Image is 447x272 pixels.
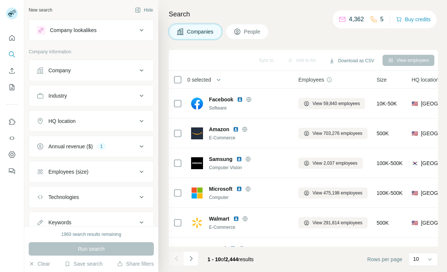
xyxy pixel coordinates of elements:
span: View 2,037 employees [313,160,358,167]
div: E-Commerce [209,135,289,141]
span: Amazon [209,126,229,133]
button: My lists [6,80,18,94]
button: Annual revenue ($)1 [29,137,153,155]
div: Industry [48,92,67,99]
div: Technologies [48,193,79,201]
button: View 475,198 employees [298,187,368,199]
span: View 475,198 employees [313,190,362,196]
img: Logo of Samsung [191,157,203,169]
span: Employees [298,76,324,83]
span: Rows per page [367,256,402,263]
img: Logo of PayPal [191,247,203,259]
div: Company [48,67,71,74]
div: 1960 search results remaining [61,231,121,238]
button: Technologies [29,188,153,206]
span: 10K-50K [377,100,397,107]
button: Industry [29,87,153,105]
span: View 59,840 employees [313,100,360,107]
div: Company lookalikes [50,26,96,34]
div: Annual revenue ($) [48,143,93,150]
button: Search [6,48,18,61]
button: Employees (size) [29,163,153,181]
span: 100K-500K [377,159,403,167]
button: View 703,276 employees [298,128,368,139]
div: New search [29,7,52,13]
img: LinkedIn logo [236,156,242,162]
div: 1 [97,143,106,150]
div: E-Commerce [209,224,289,231]
button: Company [29,61,153,79]
span: 100K-500K [377,189,403,197]
button: Navigate to next page [184,251,199,266]
div: Employees (size) [48,168,88,175]
span: 500K [377,130,389,137]
div: Computer [209,194,289,201]
img: Logo of Facebook [191,98,203,110]
button: Clear [29,260,50,268]
button: View 291,814 employees [298,217,368,228]
span: 🇺🇸 [412,189,418,197]
span: 1 - 10 [207,256,221,262]
div: Keywords [48,219,71,226]
span: Walmart [209,215,229,222]
span: of [221,256,225,262]
button: Share filters [117,260,154,268]
span: View 703,276 employees [313,130,362,137]
img: Logo of Walmart [191,217,203,229]
span: Samsung [209,155,232,163]
span: Size [377,76,387,83]
button: View 2,037 employees [298,158,363,169]
button: Quick start [6,31,18,45]
span: 2,444 [225,256,238,262]
span: 500K [377,219,389,227]
button: Enrich CSV [6,64,18,78]
span: People [244,28,261,35]
span: View 291,814 employees [313,219,362,226]
span: 🇰🇷 [412,159,418,167]
button: Use Surfe API [6,132,18,145]
span: Facebook [209,96,233,103]
button: Keywords [29,214,153,231]
p: 10 [413,255,419,263]
span: 0 selected [187,76,211,83]
div: HQ location [48,117,76,125]
span: HQ location [412,76,439,83]
button: Download as CSV [324,55,379,66]
img: LinkedIn logo [237,97,243,102]
button: Save search [64,260,102,268]
img: Logo of Microsoft [191,187,203,199]
h4: Search [169,9,438,19]
img: LinkedIn logo [230,246,236,252]
div: Software [209,105,289,111]
span: 🇺🇸 [412,130,418,137]
img: Logo of Amazon [191,127,203,139]
button: Dashboard [6,148,18,161]
img: LinkedIn logo [233,216,239,222]
span: Microsoft [209,185,232,193]
img: LinkedIn logo [236,186,242,192]
span: Companies [187,28,214,35]
span: 🇺🇸 [412,219,418,227]
button: Feedback [6,164,18,178]
span: results [207,256,254,262]
button: Use Surfe on LinkedIn [6,115,18,129]
button: View 59,840 employees [298,98,365,109]
div: Computer Vision [209,164,289,171]
button: HQ location [29,112,153,130]
p: 5 [380,15,384,24]
p: 4,362 [349,15,364,24]
p: Company information [29,48,154,55]
span: PayPal [209,245,226,252]
button: Hide [130,4,158,16]
span: 🇺🇸 [412,100,418,107]
img: LinkedIn logo [233,126,239,132]
button: Company lookalikes [29,21,153,39]
button: Buy credits [396,14,431,25]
